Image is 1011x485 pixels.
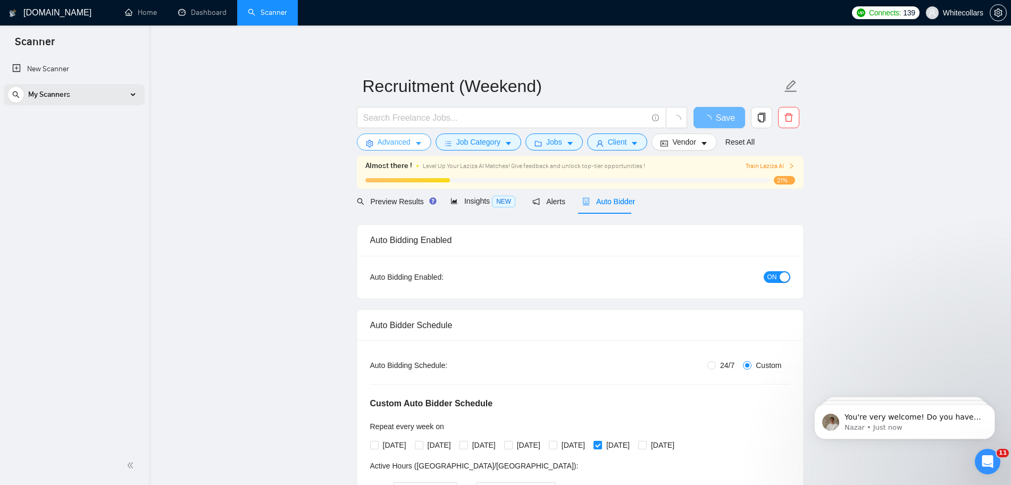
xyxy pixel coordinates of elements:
span: info-circle [652,114,659,121]
span: right [788,163,795,169]
span: idcard [661,139,668,147]
input: Scanner name... [363,73,782,99]
span: setting [990,9,1006,17]
button: copy [751,107,772,128]
span: area-chart [450,197,458,205]
span: Repeat every week on [370,422,444,431]
button: userClientcaret-down [587,133,648,150]
span: [DATE] [468,439,500,451]
span: robot [582,198,590,205]
button: go back [7,4,27,24]
span: user [929,9,936,16]
span: Jobs [546,136,562,148]
span: 139 [903,7,915,19]
span: search [357,198,364,205]
span: search [8,91,24,98]
a: setting [990,9,1007,17]
div: Nazar says… [9,312,204,369]
span: Scanner [6,34,63,56]
a: dashboardDashboard [178,8,227,17]
span: [DATE] [379,439,411,451]
span: Auto Bidder [582,197,635,206]
div: Thanks for letting me know [85,280,204,304]
button: setting [990,4,1007,21]
div: Nazar says… [9,66,204,280]
button: Save [694,107,745,128]
span: Active Hours ( [GEOGRAPHIC_DATA]/[GEOGRAPHIC_DATA] ): [370,462,579,470]
span: Connects: [869,7,901,19]
span: loading [672,115,681,124]
span: Save [716,111,735,124]
button: settingAdvancedcaret-down [357,133,431,150]
a: homeHome [125,8,157,17]
a: New Scanner [12,58,136,80]
span: [DATE] [602,439,634,451]
div: Auto Bidder Schedule [370,310,790,340]
span: [DATE] [423,439,455,451]
button: Start recording [68,348,76,357]
span: caret-down [415,139,422,147]
button: search [7,86,24,103]
span: 11 [997,449,1009,457]
button: Upload attachment [51,348,59,357]
div: You're very welcome! Do you have any other questions I can help with? 😊 [9,312,174,346]
img: Profile image for Nazar [30,6,47,23]
div: I’ll get back to you shortly with a response 😊 [9,31,174,65]
span: delete [779,113,799,122]
div: hamdy@whitecollars.net says… [9,280,204,312]
span: 24/7 [716,359,739,371]
span: folder [534,139,542,147]
span: Vendor [672,136,696,148]
div: Close [187,4,206,23]
button: Train Laziza AI [746,161,795,171]
span: My Scanners [28,84,70,105]
button: idcardVendorcaret-down [651,133,716,150]
div: I’ll get back to you shortly with a response 😊 [17,38,166,58]
h1: Nazar [52,5,76,13]
span: 21% [774,176,795,185]
span: caret-down [566,139,574,147]
span: caret-down [631,139,638,147]
li: My Scanners [4,84,145,110]
div: To fully exclude those projects, I recommend adding the unique keywords or phrases from their tit... [17,156,166,239]
div: Auto Bidding Enabled: [370,271,510,283]
input: Search Freelance Jobs... [363,111,647,124]
button: Send a message… [182,344,199,361]
span: Job Category [456,136,500,148]
span: [DATE] [557,439,589,451]
span: Preview Results [357,197,433,206]
span: Insights [450,197,515,205]
iframe: To enrich screen reader interactions, please activate Accessibility in Grammarly extension settings [798,382,1011,456]
span: notification [532,198,540,205]
span: edit [784,79,798,93]
span: Client [608,136,627,148]
li: New Scanner [4,58,145,80]
span: ON [767,271,777,283]
span: bars [445,139,452,147]
span: Advanced [378,136,411,148]
iframe: To enrich screen reader interactions, please activate Accessibility in Grammarly extension settings [975,449,1000,474]
button: Gif picker [34,348,42,357]
div: I understand how frustrating it is when the system keeps bidding on projects you’ve already marke... [9,66,174,272]
span: Almost there ! [365,160,412,172]
div: Nazar says… [9,31,204,66]
div: Thanks for letting me know [94,287,196,297]
span: copy [751,113,772,122]
div: Auto Bidding Schedule: [370,359,510,371]
span: setting [366,139,373,147]
button: folderJobscaret-down [525,133,583,150]
span: caret-down [505,139,512,147]
div: You're very welcome! Do you have any other questions I can help with? 😊 [17,319,166,339]
span: double-left [127,460,137,471]
span: caret-down [700,139,708,147]
span: Custom [751,359,786,371]
textarea: Message… [9,326,204,344]
span: NEW [492,196,515,207]
span: Level Up Your Laziza AI Matches! Give feedback and unlock top-tier opportunities ! [423,162,645,170]
div: Right now, the feedback you send to Laziza AI helps us train the model, but it doesn’t immediatel... [17,114,166,156]
button: delete [778,107,799,128]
